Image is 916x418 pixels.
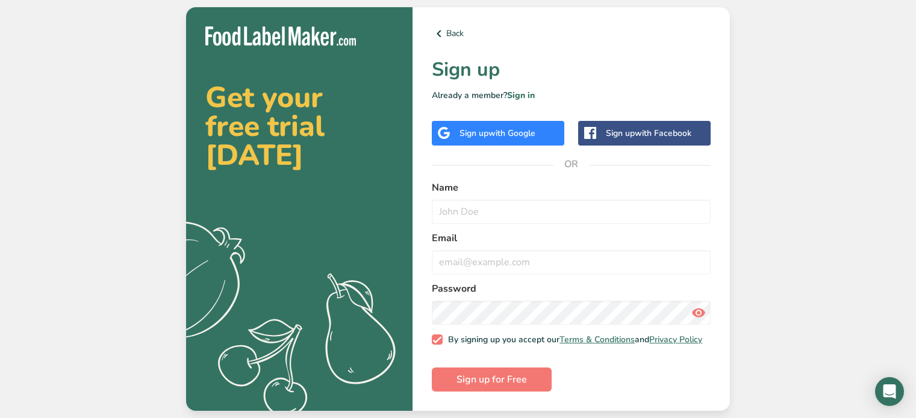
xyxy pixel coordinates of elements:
label: Password [432,281,711,296]
h1: Sign up [432,55,711,84]
div: Open Intercom Messenger [875,377,904,406]
span: By signing up you accept our and [443,334,703,345]
p: Already a member? [432,89,711,102]
button: Sign up for Free [432,367,552,392]
span: with Facebook [635,128,691,139]
span: OR [553,146,590,182]
label: Name [432,180,711,195]
span: with Google [488,128,535,139]
div: Sign up [460,127,535,140]
label: Email [432,231,711,245]
a: Back [432,26,711,41]
a: Sign in [507,90,535,101]
input: email@example.com [432,250,711,274]
h2: Get your free trial [DATE] [205,83,393,170]
span: Sign up for Free [456,372,527,387]
input: John Doe [432,200,711,224]
a: Terms & Conditions [559,334,635,345]
a: Privacy Policy [649,334,702,345]
div: Sign up [606,127,691,140]
img: Food Label Maker [205,26,356,46]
